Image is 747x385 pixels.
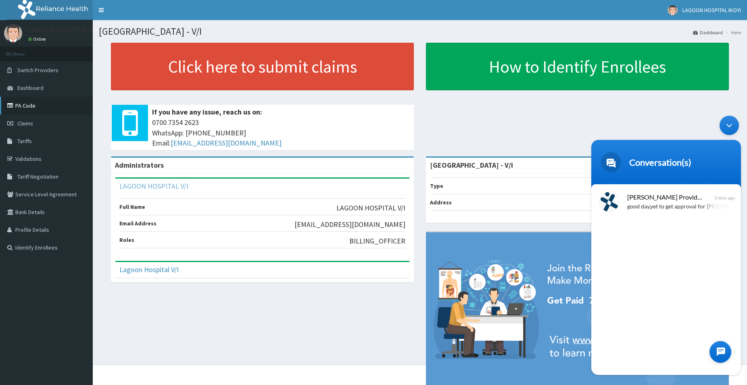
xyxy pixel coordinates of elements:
strong: [GEOGRAPHIC_DATA] - V/I [430,160,513,170]
img: User Image [4,24,22,42]
p: [EMAIL_ADDRESS][DOMAIN_NAME] [294,219,405,230]
span: Dashboard [17,84,44,92]
span: LAGOON HOSPITAL IKOYI [682,6,741,14]
span: Tariffs [17,137,32,145]
a: How to Identify Enrollees [426,43,729,90]
h1: [GEOGRAPHIC_DATA] - V/I [99,26,741,37]
li: Here [724,29,741,36]
b: Roles [119,236,134,243]
p: LAGOON HOSPITAL IKOYI [28,26,106,33]
b: Full Name [119,203,145,210]
a: Dashboard [693,29,723,36]
span: Claims [17,120,33,127]
iframe: SalesIQ Chatwindow [587,112,745,379]
a: Lagoon Hospital V/I [119,265,179,274]
a: [EMAIL_ADDRESS][DOMAIN_NAME] [171,138,282,148]
img: User Image [668,5,678,15]
p: BILLING_OFFICER [349,236,405,246]
b: If you have any issue, reach us on: [152,107,262,117]
span: 0700 7354 2623 WhatsApp: [PHONE_NUMBER] Email: [152,117,410,148]
a: Online [28,36,48,42]
p: LAGOON HOSPITAL V/I [336,203,405,213]
b: Address [430,199,452,206]
b: Administrators [115,160,164,170]
a: LAGOON HOSPITAL V/I [119,181,188,191]
b: Email Address [119,220,156,227]
b: Type [430,182,443,189]
span: Tariff Negotiation [17,173,58,180]
a: Click here to submit claims [111,43,414,90]
span: Switch Providers [17,67,58,74]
